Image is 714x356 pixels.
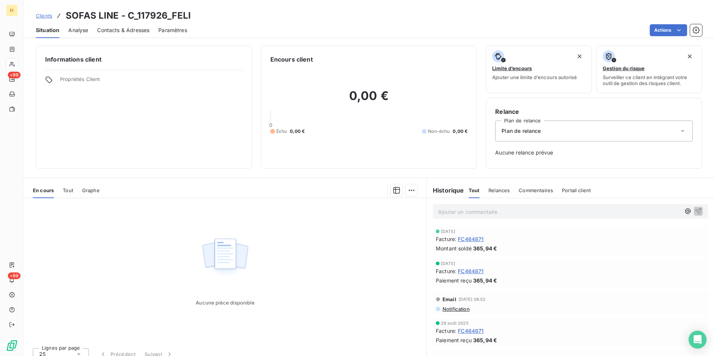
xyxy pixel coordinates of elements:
span: Paramètres [158,26,187,34]
button: Gestion du risqueSurveiller ce client en intégrant votre outil de gestion des risques client. [596,46,702,93]
span: FC464871 [458,327,484,335]
img: Logo LeanPay [6,340,18,352]
h6: Historique [427,186,464,195]
h6: Informations client [45,55,243,64]
span: Surveiller ce client en intégrant votre outil de gestion des risques client. [603,74,696,86]
span: Contacts & Adresses [97,26,149,34]
span: Aucune pièce disponible [196,300,254,306]
span: 0,00 € [453,128,468,135]
span: Facture : [436,235,456,243]
span: 29 août 2025 [441,321,469,325]
span: Paiement reçu [436,277,472,284]
span: 365,94 € [473,244,497,252]
span: Tout [469,187,480,193]
span: 0,00 € [290,128,305,135]
div: FI [6,4,18,16]
span: Paiement reçu [436,336,472,344]
span: FC464871 [458,267,484,275]
span: [DATE] [441,229,455,234]
span: +99 [8,72,21,78]
span: +99 [8,272,21,279]
span: Analyse [68,26,88,34]
h6: Encours client [270,55,313,64]
span: Notification [442,306,470,312]
span: Email [443,296,456,302]
span: Graphe [82,187,100,193]
span: Tout [63,187,73,193]
a: Clients [36,12,52,19]
span: FC464871 [458,235,484,243]
div: Open Intercom Messenger [689,331,707,349]
span: Plan de relance [502,127,541,135]
span: Aucune relance prévue [495,149,693,156]
span: Relances [488,187,510,193]
img: Empty state [201,234,249,281]
span: [DATE] 08:52 [459,297,486,302]
span: Commentaires [519,187,553,193]
h6: Relance [495,107,693,116]
span: Portail client [562,187,591,193]
span: Facture : [436,267,456,275]
span: Propriétés Client [60,76,243,87]
span: Facture : [436,327,456,335]
span: Échu [276,128,287,135]
span: Clients [36,13,52,19]
button: Limite d’encoursAjouter une limite d’encours autorisé [486,46,592,93]
button: Actions [650,24,687,36]
span: En cours [33,187,54,193]
span: Situation [36,26,59,34]
h2: 0,00 € [270,88,468,111]
span: 365,94 € [473,336,497,344]
h3: SOFAS LINE - C_117926_FELI [66,9,191,22]
span: Non-échu [428,128,450,135]
span: 0 [269,122,272,128]
span: 365,94 € [473,277,497,284]
span: Limite d’encours [492,65,532,71]
span: Gestion du risque [603,65,645,71]
span: Ajouter une limite d’encours autorisé [492,74,577,80]
span: [DATE] [441,261,455,266]
span: Montant soldé [436,244,472,252]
